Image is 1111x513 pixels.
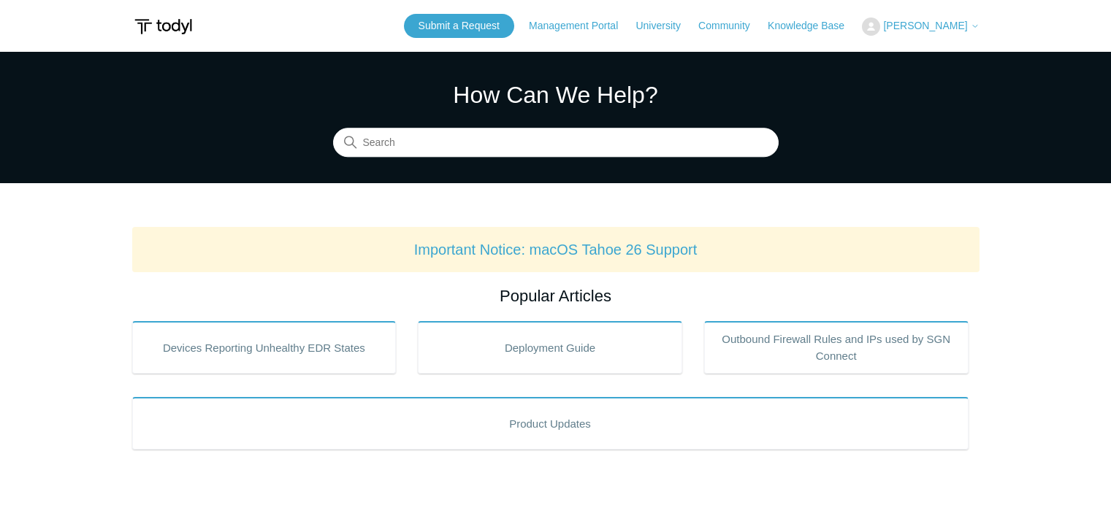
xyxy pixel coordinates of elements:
[529,18,633,34] a: Management Portal
[418,321,682,374] a: Deployment Guide
[883,20,967,31] span: [PERSON_NAME]
[635,18,695,34] a: University
[132,13,194,40] img: Todyl Support Center Help Center home page
[404,14,514,38] a: Submit a Request
[862,18,979,36] button: [PERSON_NAME]
[698,18,765,34] a: Community
[414,242,698,258] a: Important Notice: macOS Tahoe 26 Support
[768,18,859,34] a: Knowledge Base
[132,284,980,308] h2: Popular Articles
[132,397,969,450] a: Product Updates
[132,321,397,374] a: Devices Reporting Unhealthy EDR States
[704,321,969,374] a: Outbound Firewall Rules and IPs used by SGN Connect
[333,128,779,158] input: Search
[333,77,779,112] h1: How Can We Help?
